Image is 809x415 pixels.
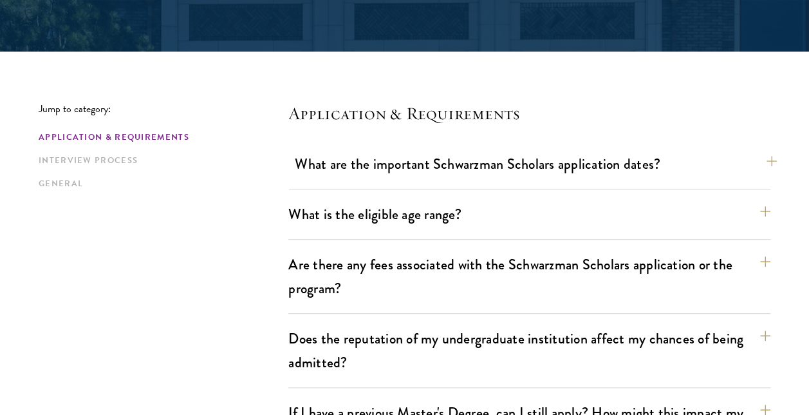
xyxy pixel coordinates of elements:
[39,177,281,191] a: General
[288,324,770,377] button: Does the reputation of my undergraduate institution affect my chances of being admitted?
[288,200,770,229] button: What is the eligible age range?
[288,103,770,124] h4: Application & Requirements
[288,250,770,303] button: Are there any fees associated with the Schwarzman Scholars application or the program?
[295,150,777,179] button: What are the important Schwarzman Scholars application dates?
[39,131,281,144] a: Application & Requirements
[39,103,288,115] p: Jump to category:
[39,154,281,168] a: Interview Process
